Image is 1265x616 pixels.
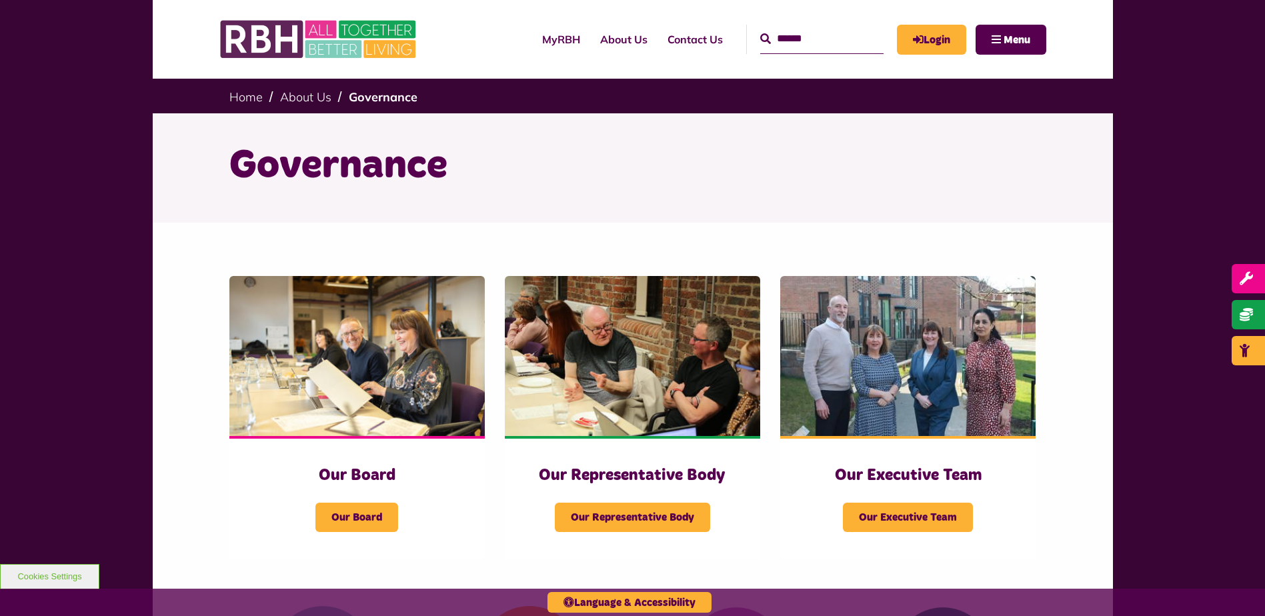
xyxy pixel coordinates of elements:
img: RBH Board 1 [229,276,485,436]
a: Our Representative Body Our Representative Body [505,276,760,559]
h3: Our Board [256,465,458,486]
a: About Us [280,89,331,105]
a: Our Board Our Board [229,276,485,559]
button: Language & Accessibility [547,592,712,613]
span: Our Representative Body [555,503,710,532]
a: MyRBH [532,21,590,57]
a: Contact Us [658,21,733,57]
button: Navigation [976,25,1046,55]
a: Our Executive Team Our Executive Team [780,276,1036,559]
a: Governance [349,89,417,105]
span: Our Executive Team [843,503,973,532]
img: Rep Body [505,276,760,436]
h3: Our Executive Team [807,465,1009,486]
a: Home [229,89,263,105]
img: RBH [219,13,419,65]
img: RBH Executive Team [780,276,1036,436]
span: Our Board [315,503,398,532]
h3: Our Representative Body [531,465,734,486]
a: About Us [590,21,658,57]
iframe: Netcall Web Assistant for live chat [1205,556,1265,616]
a: MyRBH [897,25,966,55]
h1: Governance [229,140,1036,192]
span: Menu [1004,35,1030,45]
